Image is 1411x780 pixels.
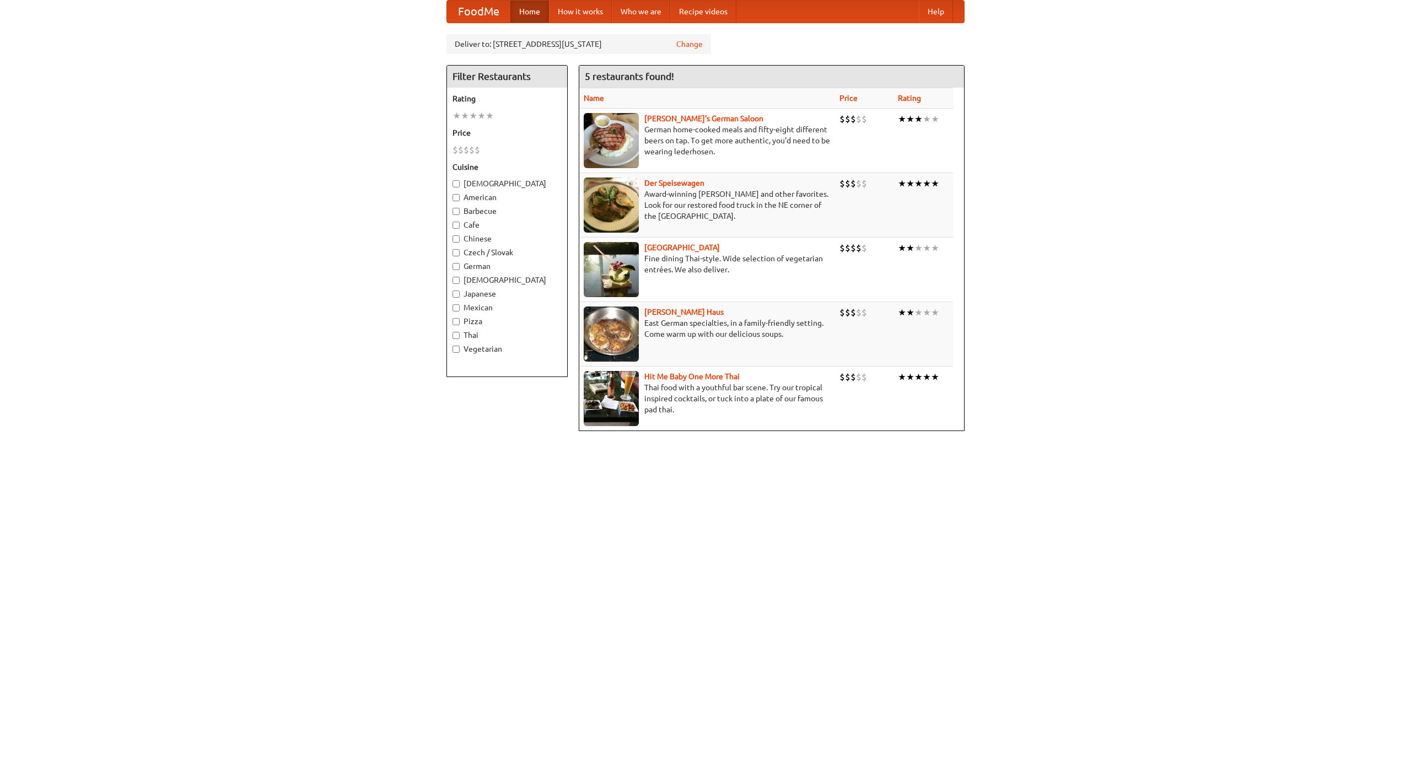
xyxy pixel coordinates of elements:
li: $ [856,242,861,254]
li: ★ [914,113,923,125]
li: ★ [931,306,939,319]
li: ★ [906,306,914,319]
input: Czech / Slovak [453,249,460,256]
li: $ [861,371,867,383]
li: $ [856,306,861,319]
li: $ [850,371,856,383]
p: Award-winning [PERSON_NAME] and other favorites. Look for our restored food truck in the NE corne... [584,189,831,222]
li: ★ [923,306,931,319]
a: Rating [898,94,921,103]
li: ★ [898,306,906,319]
label: German [453,261,562,272]
li: ★ [923,371,931,383]
a: FoodMe [447,1,510,23]
li: $ [453,144,458,156]
label: [DEMOGRAPHIC_DATA] [453,178,562,189]
a: [GEOGRAPHIC_DATA] [644,243,720,252]
input: [DEMOGRAPHIC_DATA] [453,180,460,187]
li: ★ [931,177,939,190]
li: $ [850,242,856,254]
a: Recipe videos [670,1,736,23]
li: ★ [931,371,939,383]
li: $ [475,144,480,156]
li: $ [469,144,475,156]
li: $ [850,177,856,190]
li: ★ [914,306,923,319]
h5: Cuisine [453,162,562,173]
a: [PERSON_NAME] Haus [644,308,724,316]
li: $ [839,306,845,319]
li: $ [861,306,867,319]
li: $ [856,177,861,190]
li: ★ [898,177,906,190]
label: Mexican [453,302,562,313]
h4: Filter Restaurants [447,66,567,88]
li: $ [458,144,464,156]
input: Chinese [453,235,460,243]
li: ★ [914,371,923,383]
label: Czech / Slovak [453,247,562,258]
label: [DEMOGRAPHIC_DATA] [453,275,562,286]
h5: Price [453,127,562,138]
input: Vegetarian [453,346,460,353]
label: Vegetarian [453,343,562,354]
li: ★ [906,113,914,125]
li: ★ [931,113,939,125]
li: ★ [486,110,494,122]
img: esthers.jpg [584,113,639,168]
li: ★ [469,110,477,122]
a: Change [676,39,703,50]
li: ★ [898,113,906,125]
label: Japanese [453,288,562,299]
label: Thai [453,330,562,341]
label: Pizza [453,316,562,327]
li: ★ [923,177,931,190]
input: American [453,194,460,201]
li: ★ [931,242,939,254]
label: American [453,192,562,203]
li: $ [845,306,850,319]
li: $ [839,371,845,383]
input: Thai [453,332,460,339]
li: $ [856,371,861,383]
label: Barbecue [453,206,562,217]
li: ★ [898,371,906,383]
li: $ [850,306,856,319]
li: ★ [914,177,923,190]
li: $ [861,113,867,125]
a: Who we are [612,1,670,23]
li: $ [845,177,850,190]
a: Name [584,94,604,103]
img: satay.jpg [584,242,639,297]
li: ★ [906,177,914,190]
img: babythai.jpg [584,371,639,426]
li: ★ [898,242,906,254]
li: ★ [477,110,486,122]
h5: Rating [453,93,562,104]
img: speisewagen.jpg [584,177,639,233]
div: Deliver to: [STREET_ADDRESS][US_STATE] [446,34,711,54]
li: $ [856,113,861,125]
input: Japanese [453,291,460,298]
li: ★ [906,242,914,254]
a: Help [919,1,953,23]
input: [DEMOGRAPHIC_DATA] [453,277,460,284]
img: kohlhaus.jpg [584,306,639,362]
input: Barbecue [453,208,460,215]
a: Hit Me Baby One More Thai [644,372,740,381]
li: $ [845,371,850,383]
input: Cafe [453,222,460,229]
li: ★ [923,113,931,125]
li: $ [839,113,845,125]
li: $ [861,242,867,254]
label: Chinese [453,233,562,244]
li: ★ [923,242,931,254]
p: Fine dining Thai-style. Wide selection of vegetarian entrées. We also deliver. [584,253,831,275]
li: ★ [906,371,914,383]
a: Der Speisewagen [644,179,704,187]
a: Price [839,94,858,103]
a: [PERSON_NAME]'s German Saloon [644,114,763,123]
